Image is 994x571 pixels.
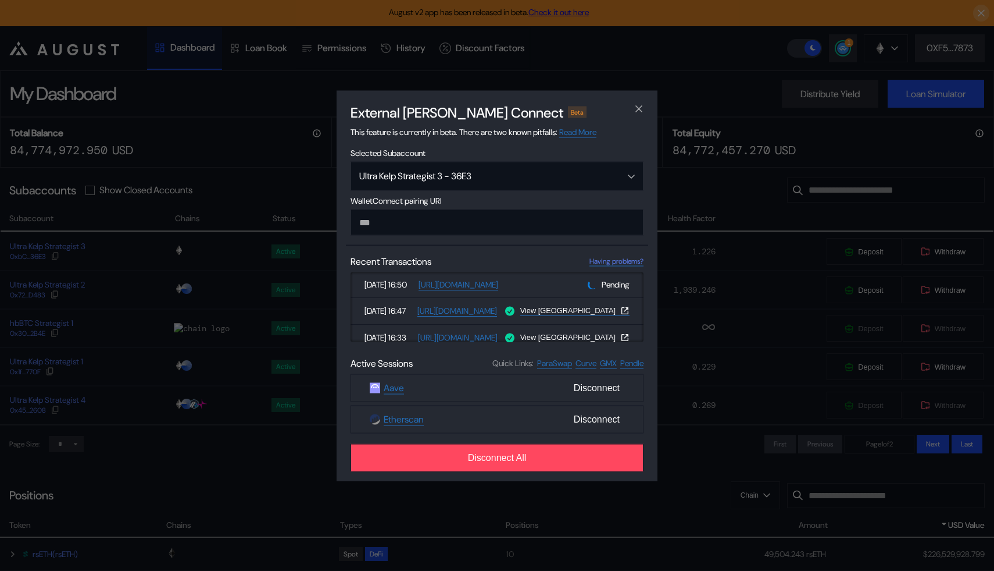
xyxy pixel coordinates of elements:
span: Selected Subaccount [351,147,643,158]
a: Etherscan [384,413,424,425]
img: Aave [370,382,380,393]
span: Disconnect All [468,452,527,463]
span: Quick Links: [492,358,534,368]
h2: External [PERSON_NAME] Connect [351,103,563,121]
img: Etherscan [370,414,380,424]
a: View [GEOGRAPHIC_DATA] [520,332,630,342]
button: View [GEOGRAPHIC_DATA] [520,332,630,342]
a: Aave [384,381,404,394]
span: Disconnect [569,409,624,429]
button: View [GEOGRAPHIC_DATA] [520,306,630,315]
span: [DATE] 16:47 [364,306,413,316]
img: pending [587,278,598,290]
div: Beta [568,106,587,118]
span: [DATE] 16:50 [364,279,414,290]
button: EtherscanEtherscanDisconnect [351,405,643,433]
span: Disconnect [569,378,624,398]
a: [URL][DOMAIN_NAME] [419,279,498,290]
button: Open menu [351,161,643,190]
a: [URL][DOMAIN_NAME] [418,332,498,343]
a: ParaSwap [537,357,572,368]
a: Curve [575,357,596,368]
span: WalletConnect pairing URI [351,195,643,205]
a: Read More [559,126,596,137]
a: GMX [600,357,617,368]
span: This feature is currently in beta. There are two known pitfalls: [351,126,596,137]
div: Ultra Kelp Strategist 3 - 36E3 [359,170,605,182]
button: Disconnect All [351,444,643,471]
button: AaveAaveDisconnect [351,374,643,402]
a: [URL][DOMAIN_NAME] [417,305,497,316]
span: Recent Transactions [351,255,431,267]
button: close modal [630,100,648,118]
span: Active Sessions [351,357,413,369]
span: [DATE] 16:33 [364,332,413,343]
a: Pendle [620,357,643,368]
a: Having problems? [589,256,643,266]
div: Pending [588,279,630,290]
